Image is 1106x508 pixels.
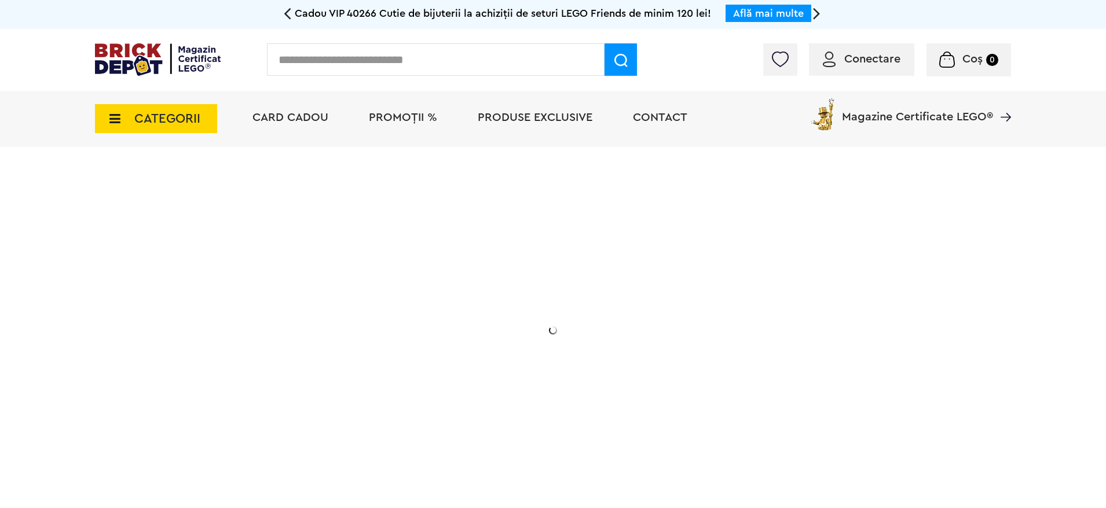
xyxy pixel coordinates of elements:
h1: Cadou VIP 40772 [177,262,409,304]
span: Conectare [844,53,900,65]
a: Conectare [823,53,900,65]
small: 0 [986,54,998,66]
a: Magazine Certificate LEGO® [993,96,1011,108]
a: Produse exclusive [478,112,592,123]
span: Coș [962,53,983,65]
a: PROMOȚII % [369,112,437,123]
div: Află detalii [177,390,409,404]
span: Magazine Certificate LEGO® [842,96,993,123]
a: Card Cadou [252,112,328,123]
a: Află mai multe [733,8,804,19]
span: Cadou VIP 40266 Cutie de bijuterii la achiziții de seturi LEGO Friends de minim 120 lei! [295,8,711,19]
span: CATEGORII [134,112,200,125]
a: Contact [633,112,687,123]
h2: Seria de sărbători: Fantomă luminoasă. Promoția este valabilă în perioada [DATE] - [DATE]. [177,315,409,364]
